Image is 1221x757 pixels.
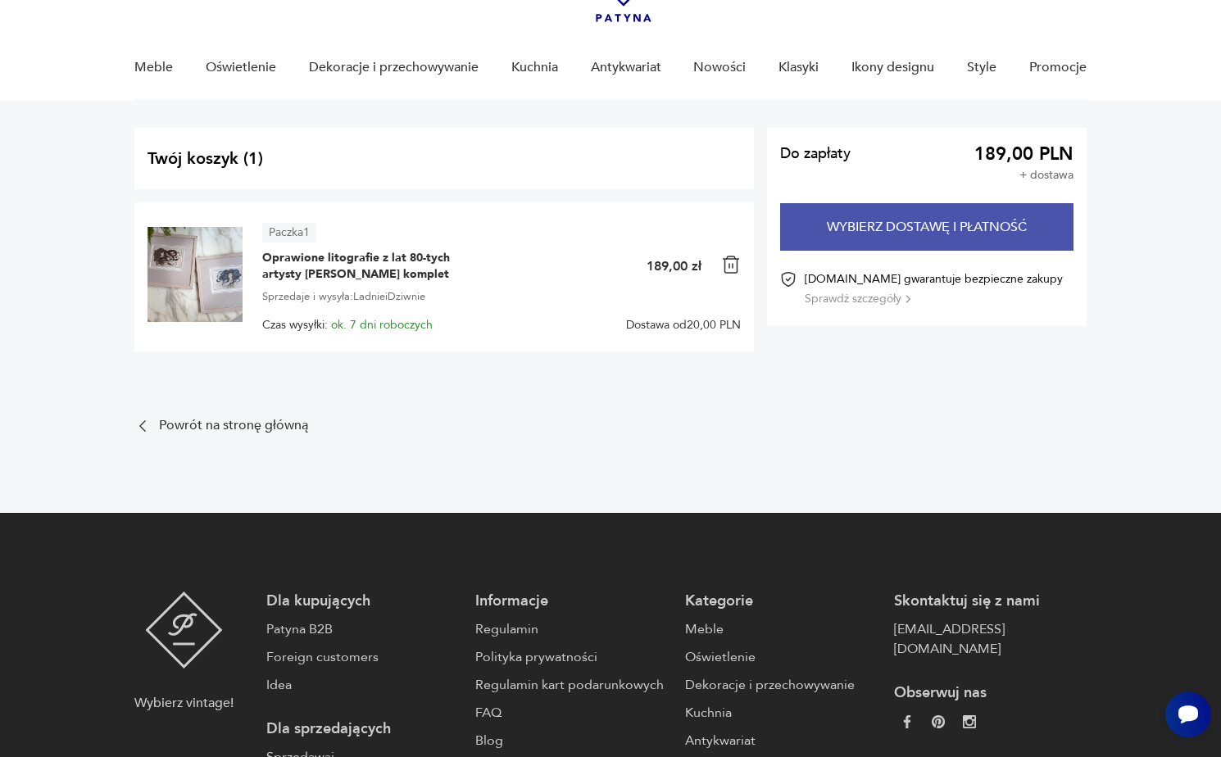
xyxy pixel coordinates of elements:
[685,675,878,695] a: Dekoracje i przechowywanie
[262,250,467,283] span: Oprawione litografie z lat 80-tych artysty [PERSON_NAME] komplet
[475,675,668,695] a: Regulamin kart podarunkowych
[778,36,819,99] a: Klasyki
[685,647,878,667] a: Oświetlenie
[266,619,459,639] a: Patyna B2B
[647,257,701,275] p: 189,00 zł
[159,420,308,431] p: Powrót na stronę główną
[309,36,479,99] a: Dekoracje i przechowywanie
[1019,169,1073,182] p: + dostawa
[626,319,741,332] span: Dostawa od 20,00 PLN
[851,36,934,99] a: Ikony designu
[145,592,223,669] img: Patyna - sklep z meblami i dekoracjami vintage
[134,693,234,713] p: Wybierz vintage!
[266,675,459,695] a: Idea
[901,715,914,728] img: da9060093f698e4c3cedc1453eec5031.webp
[1165,691,1211,737] iframe: Smartsupp widget button
[974,147,1073,161] span: 189,00 PLN
[932,715,945,728] img: 37d27d81a828e637adc9f9cb2e3d3a8a.webp
[1029,36,1087,99] a: Promocje
[331,317,433,333] span: ok. 7 dni roboczych
[894,683,1087,703] p: Obserwuj nas
[780,271,797,288] img: Ikona certyfikatu
[266,647,459,667] a: Foreign customers
[262,288,425,306] span: Sprzedaje i wysyła: LadnieiDziwnie
[475,647,668,667] a: Polityka prywatności
[591,36,661,99] a: Antykwariat
[685,592,878,611] p: Kategorie
[134,36,173,99] a: Meble
[685,703,878,723] a: Kuchnia
[693,36,746,99] a: Nowości
[906,295,910,303] img: Ikona strzałki w prawo
[262,223,316,243] article: Paczka 1
[894,619,1087,659] a: [EMAIL_ADDRESS][DOMAIN_NAME]
[721,255,741,274] img: Ikona kosza
[134,418,308,434] a: Powrót na stronę główną
[967,36,996,99] a: Style
[262,319,433,332] span: Czas wysyłki:
[805,291,910,306] button: Sprawdź szczegóły
[963,715,976,728] img: c2fd9cf7f39615d9d6839a72ae8e59e5.webp
[266,719,459,739] p: Dla sprzedających
[475,703,668,723] a: FAQ
[148,147,742,170] h2: Twój koszyk ( 1 )
[511,36,558,99] a: Kuchnia
[780,147,851,161] span: Do zapłaty
[805,271,1063,306] div: [DOMAIN_NAME] gwarantuje bezpieczne zakupy
[780,203,1073,251] button: Wybierz dostawę i płatność
[475,592,668,611] p: Informacje
[475,619,668,639] a: Regulamin
[475,731,668,750] a: Blog
[685,731,878,750] a: Antykwariat
[685,619,878,639] a: Meble
[148,227,243,322] img: Oprawione litografie z lat 80-tych artysty Ctirada Stehlíka komplet
[266,592,459,611] p: Dla kupujących
[206,36,276,99] a: Oświetlenie
[894,592,1087,611] p: Skontaktuj się z nami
